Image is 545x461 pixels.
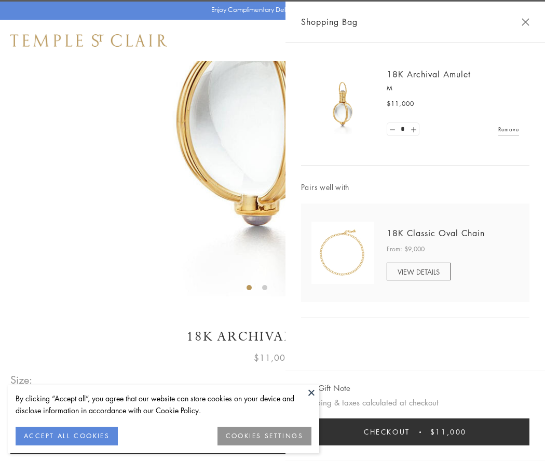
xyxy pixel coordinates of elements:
[387,83,519,93] p: M
[387,244,425,254] span: From: $9,000
[387,99,414,109] span: $11,000
[16,427,118,445] button: ACCEPT ALL COOKIES
[16,392,311,416] div: By clicking “Accept all”, you agree that our website can store cookies on your device and disclos...
[211,5,329,15] p: Enjoy Complimentary Delivery & Returns
[387,227,485,239] a: 18K Classic Oval Chain
[10,371,33,388] span: Size:
[311,222,374,284] img: N88865-OV18
[398,267,440,277] span: VIEW DETAILS
[10,34,167,47] img: Temple St. Clair
[498,124,519,135] a: Remove
[301,181,529,193] span: Pairs well with
[522,18,529,26] button: Close Shopping Bag
[254,351,291,364] span: $11,000
[301,15,358,29] span: Shopping Bag
[387,263,451,280] a: VIEW DETAILS
[387,123,398,136] a: Set quantity to 0
[430,426,467,438] span: $11,000
[408,123,418,136] a: Set quantity to 2
[301,418,529,445] button: Checkout $11,000
[10,328,535,346] h1: 18K Archival Amulet
[301,396,529,409] p: Shipping & taxes calculated at checkout
[387,69,471,80] a: 18K Archival Amulet
[311,73,374,135] img: 18K Archival Amulet
[217,427,311,445] button: COOKIES SETTINGS
[364,426,410,438] span: Checkout
[301,382,350,395] button: Add Gift Note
